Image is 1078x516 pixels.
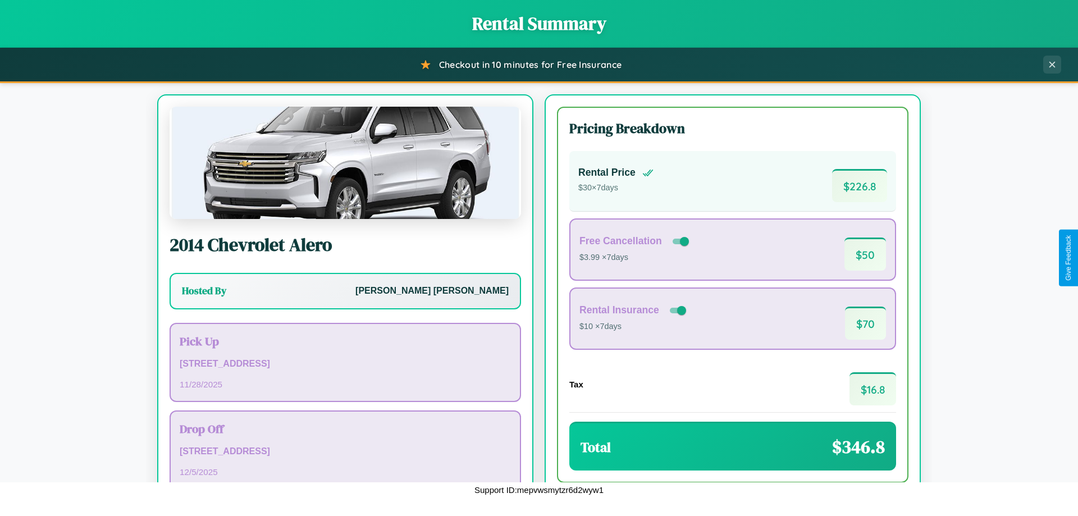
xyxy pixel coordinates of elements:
[832,435,885,459] span: $ 346.8
[569,119,896,138] h3: Pricing Breakdown
[439,59,622,70] span: Checkout in 10 minutes for Free Insurance
[844,238,886,271] span: $ 50
[578,181,654,195] p: $ 30 × 7 days
[180,356,511,372] p: [STREET_ADDRESS]
[182,284,226,298] h3: Hosted By
[578,167,636,179] h4: Rental Price
[579,319,688,334] p: $10 × 7 days
[849,372,896,405] span: $ 16.8
[579,235,662,247] h4: Free Cancellation
[180,421,511,437] h3: Drop Off
[569,380,583,389] h4: Tax
[355,283,509,299] p: [PERSON_NAME] [PERSON_NAME]
[581,438,611,456] h3: Total
[474,482,604,497] p: Support ID: mepvwsmytzr6d2wyw1
[180,333,511,349] h3: Pick Up
[579,250,691,265] p: $3.99 × 7 days
[579,304,659,316] h4: Rental Insurance
[170,107,521,219] img: Chevrolet Alero
[1065,235,1072,281] div: Give Feedback
[180,377,511,392] p: 11 / 28 / 2025
[845,307,886,340] span: $ 70
[180,464,511,480] p: 12 / 5 / 2025
[180,444,511,460] p: [STREET_ADDRESS]
[832,169,887,202] span: $ 226.8
[170,232,521,257] h2: 2014 Chevrolet Alero
[11,11,1067,36] h1: Rental Summary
